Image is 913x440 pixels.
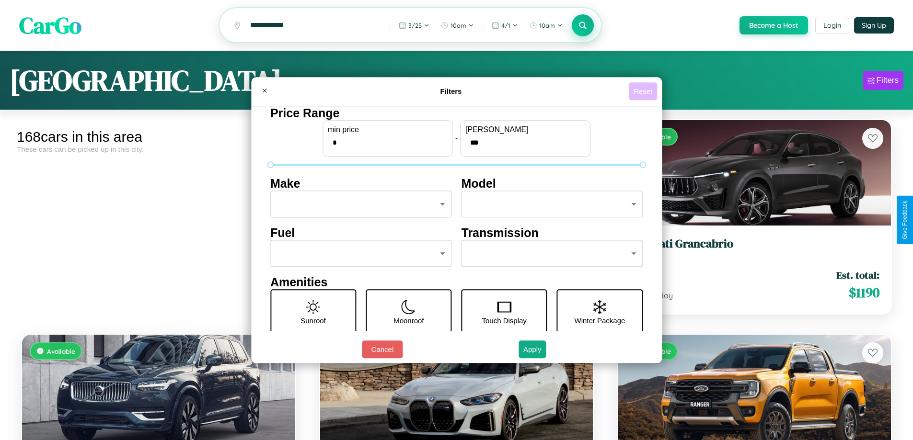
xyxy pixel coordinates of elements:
[815,17,849,34] button: Login
[270,106,643,120] h4: Price Range
[877,76,899,85] div: Filters
[462,226,643,240] h4: Transmission
[575,314,625,327] p: Winter Package
[740,16,808,34] button: Become a Host
[17,129,300,145] div: 168 cars in this area
[482,314,526,327] p: Touch Display
[629,82,657,100] button: Reset
[863,71,903,90] button: Filters
[455,132,458,145] p: -
[10,61,282,100] h1: [GEOGRAPHIC_DATA]
[17,145,300,153] div: These cars can be picked up in this city.
[501,22,510,29] span: 4 / 1
[901,201,908,239] div: Give Feedback
[270,226,452,240] h4: Fuel
[394,18,434,33] button: 3/25
[849,283,879,302] span: $ 1190
[854,17,894,34] button: Sign Up
[465,125,585,134] label: [PERSON_NAME]
[629,237,879,251] h3: Maserati Grancabrio
[451,22,466,29] span: 10am
[408,22,422,29] span: 3 / 25
[47,347,75,355] span: Available
[300,314,326,327] p: Sunroof
[19,10,81,41] span: CarGo
[393,314,424,327] p: Moonroof
[487,18,523,33] button: 4/1
[362,340,403,358] button: Cancel
[519,340,546,358] button: Apply
[462,177,643,191] h4: Model
[836,268,879,282] span: Est. total:
[270,275,643,289] h4: Amenities
[273,87,629,95] h4: Filters
[270,177,452,191] h4: Make
[436,18,479,33] button: 10am
[629,237,879,260] a: Maserati Grancabrio2024
[653,291,673,300] span: / day
[328,125,448,134] label: min price
[525,18,567,33] button: 10am
[539,22,555,29] span: 10am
